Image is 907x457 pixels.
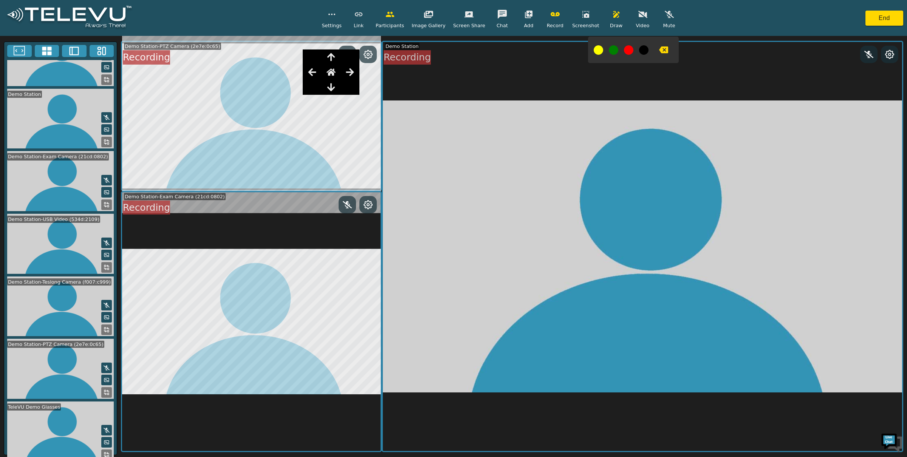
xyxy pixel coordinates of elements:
div: Demo Station [385,43,419,50]
img: d_736959983_company_1615157101543_736959983 [13,35,32,54]
span: Record [547,22,563,29]
button: Picture in Picture [101,250,112,260]
button: 4x4 [35,45,59,57]
button: Picture in Picture [101,312,112,323]
div: Demo Station [7,91,42,98]
span: Screen Share [453,22,485,29]
button: Picture in Picture [101,375,112,385]
div: Demo Station-PTZ Camera (2e7e:0c65) [7,341,104,348]
span: Add [524,22,534,29]
button: Replace Feed [101,74,112,85]
button: Mute [101,238,112,248]
span: Mute [663,22,675,29]
button: End [865,11,903,26]
button: Mute [101,175,112,185]
button: Replace Feed [101,199,112,210]
img: Chat Widget [881,431,903,453]
button: Replace Feed [101,387,112,398]
button: Picture in Picture [101,437,112,448]
span: Image Gallery [412,22,446,29]
div: Minimize live chat window [124,4,142,22]
button: Mute [101,425,112,435]
div: Demo Station-Teslong Camera (f007:c999) [7,278,111,286]
div: Recording [123,201,170,215]
div: TeleVU Demo Glasses [7,403,61,411]
button: Mute [101,112,112,123]
img: logoWhite.png [4,4,135,32]
span: Chat [497,22,508,29]
button: Replace Feed [101,137,112,147]
div: Recording [123,50,170,65]
span: We're online! [44,95,104,171]
span: Link [354,22,364,29]
span: Draw [610,22,622,29]
button: Picture in Picture [101,62,112,73]
button: Picture in Picture [101,124,112,135]
button: Mute [101,300,112,310]
span: Video [636,22,650,29]
div: Demo Station-Exam Camera (21cd:0802) [124,193,226,200]
div: Chat with us now [39,40,127,49]
button: Mute [101,363,112,373]
div: Demo Station-Exam Camera (21cd:0802) [7,153,109,160]
span: Participants [376,22,404,29]
span: Screenshot [572,22,599,29]
button: Replace Feed [101,324,112,335]
span: Settings [322,22,342,29]
button: Fullscreen [7,45,32,57]
div: Demo Station-USB Video (534d:2109) [7,216,100,223]
div: Recording [384,50,431,65]
textarea: Type your message and hit 'Enter' [4,206,144,233]
button: Two Window Medium [62,45,87,57]
button: Three Window Medium [90,45,114,57]
div: Demo Station-PTZ Camera (2e7e:0c65) [124,43,221,50]
button: Replace Feed [101,262,112,273]
button: Picture in Picture [101,187,112,198]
